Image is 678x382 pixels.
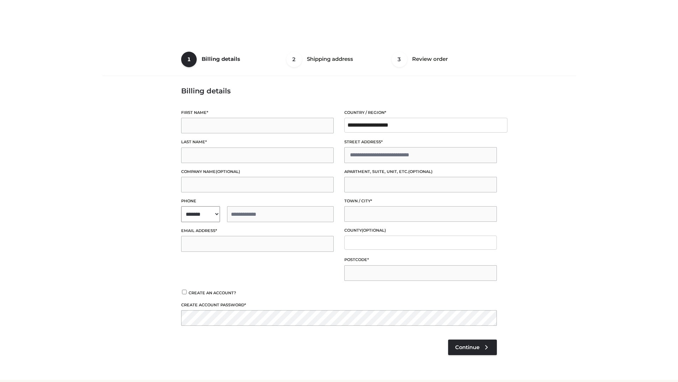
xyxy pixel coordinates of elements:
span: 3 [392,52,407,67]
span: Review order [412,56,448,62]
label: Town / City [344,198,497,204]
span: (optional) [362,228,386,233]
span: 1 [181,52,197,67]
span: (optional) [408,169,433,174]
label: County [344,227,497,234]
a: Continue [448,340,497,355]
label: Last name [181,139,334,145]
span: Billing details [202,56,240,62]
span: 2 [286,52,302,67]
label: Apartment, suite, unit, etc. [344,168,497,175]
label: Company name [181,168,334,175]
label: Street address [344,139,497,145]
label: First name [181,109,334,116]
label: Postcode [344,256,497,263]
label: Phone [181,198,334,204]
span: Shipping address [307,56,353,62]
label: Email address [181,227,334,234]
h3: Billing details [181,87,497,95]
input: Create an account? [181,290,188,294]
label: Country / Region [344,109,497,116]
span: Create an account? [189,290,236,295]
span: (optional) [216,169,240,174]
label: Create account password [181,302,497,308]
span: Continue [455,344,480,351]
